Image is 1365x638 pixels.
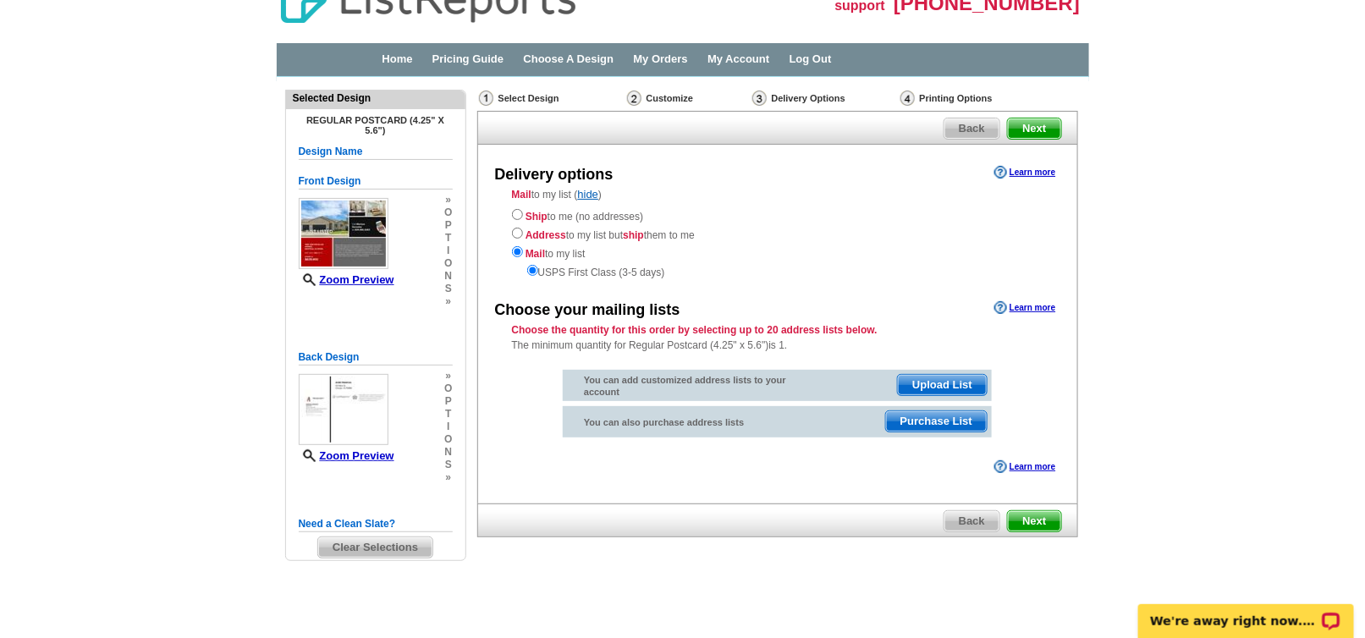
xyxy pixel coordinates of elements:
[299,449,394,462] a: Zoom Preview
[299,198,388,269] img: small-thumb.jpg
[751,90,899,111] div: Delivery Options
[944,118,1000,140] a: Back
[444,232,452,245] span: t
[524,52,614,65] a: Choose A Design
[382,52,412,65] a: Home
[478,187,1077,280] div: to my list ( )
[634,52,688,65] a: My Orders
[299,273,394,286] a: Zoom Preview
[526,211,548,223] strong: Ship
[886,411,987,432] span: Purchase List
[512,206,1043,280] div: to me (no addresses) to my list but them to me to my list
[444,206,452,219] span: o
[477,90,625,111] div: Select Design
[563,406,807,432] div: You can also purchase address lists
[944,510,1000,532] a: Back
[444,245,452,257] span: i
[900,91,915,106] img: Printing Options & Summary
[994,460,1055,474] a: Learn more
[299,374,388,445] img: small-thumb.jpg
[994,301,1055,315] a: Learn more
[444,194,452,206] span: »
[444,433,452,446] span: o
[444,421,452,433] span: i
[899,90,1049,107] div: Printing Options
[623,229,644,241] strong: ship
[299,516,453,532] h5: Need a Clean Slate?
[495,164,614,186] div: Delivery options
[479,91,493,106] img: Select Design
[512,324,878,336] strong: Choose the quantity for this order by selecting up to 20 address lists below.
[707,52,769,65] a: My Account
[1008,118,1060,139] span: Next
[898,375,987,395] span: Upload List
[478,322,1077,353] div: The minimum quantity for Regular Postcard (4.25" x 5.6")is 1.
[444,408,452,421] span: t
[563,370,807,402] div: You can add customized address lists to your account
[790,52,832,65] a: Log Out
[299,144,453,160] h5: Design Name
[994,166,1055,179] a: Learn more
[318,537,432,558] span: Clear Selections
[444,459,452,471] span: s
[286,91,465,106] div: Selected Design
[526,248,545,260] strong: Mail
[444,370,452,382] span: »
[299,349,453,366] h5: Back Design
[299,173,453,190] h5: Front Design
[627,91,641,106] img: Customize
[495,300,680,322] div: Choose your mailing lists
[444,295,452,308] span: »
[432,52,504,65] a: Pricing Guide
[512,189,531,201] strong: Mail
[578,188,599,201] a: hide
[625,90,751,107] div: Customize
[299,115,453,135] h4: Regular Postcard (4.25" x 5.6")
[444,270,452,283] span: n
[444,257,452,270] span: o
[944,118,999,139] span: Back
[944,511,999,531] span: Back
[444,219,452,232] span: p
[512,261,1043,280] div: USPS First Class (3-5 days)
[444,446,452,459] span: n
[526,229,566,241] strong: Address
[752,91,767,106] img: Delivery Options
[444,395,452,408] span: p
[444,471,452,484] span: »
[444,382,452,395] span: o
[1127,585,1365,638] iframe: LiveChat chat widget
[444,283,452,295] span: s
[1008,511,1060,531] span: Next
